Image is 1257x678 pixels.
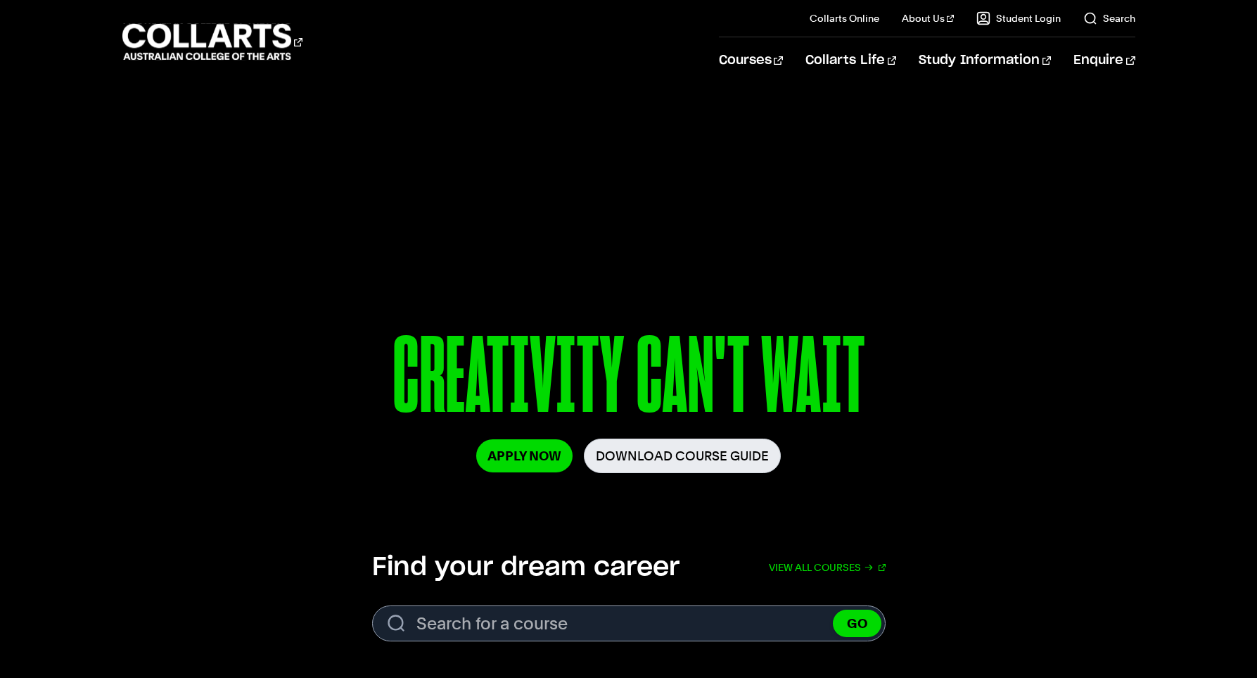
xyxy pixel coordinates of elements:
[769,552,886,583] a: View all courses
[833,610,881,637] button: GO
[122,22,302,62] div: Go to homepage
[805,37,896,84] a: Collarts Life
[372,552,679,583] h2: Find your dream career
[976,11,1061,25] a: Student Login
[372,605,886,641] form: Search
[584,439,781,473] a: Download Course Guide
[372,605,886,641] input: Search for a course
[810,11,879,25] a: Collarts Online
[476,439,573,472] a: Apply Now
[229,322,1028,439] p: CREATIVITY CAN'T WAIT
[719,37,783,84] a: Courses
[902,11,954,25] a: About Us
[1073,37,1135,84] a: Enquire
[1083,11,1135,25] a: Search
[919,37,1051,84] a: Study Information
